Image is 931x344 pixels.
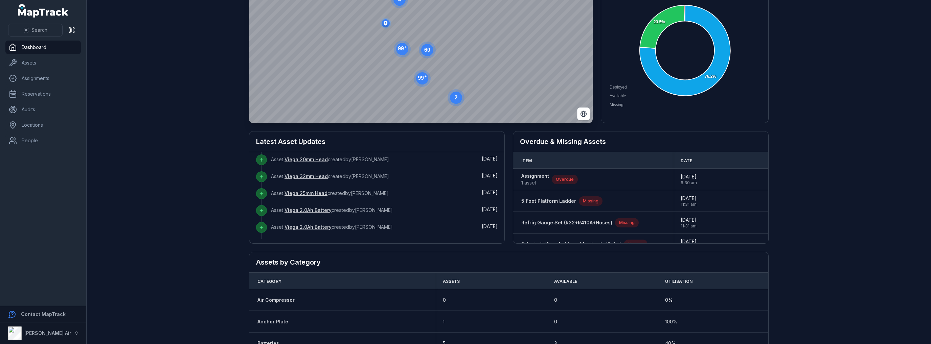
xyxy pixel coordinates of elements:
[521,158,532,164] span: Item
[8,24,63,36] button: Search
[443,318,445,325] span: 1
[482,206,498,212] span: [DATE]
[271,173,389,179] span: Asset created by [PERSON_NAME]
[665,279,692,284] span: Utilisation
[681,217,697,223] span: [DATE]
[681,238,697,245] span: [DATE]
[256,239,298,253] button: Show more
[5,87,81,101] a: Reservations
[21,311,66,317] strong: Contact MapTrack
[443,279,460,284] span: Assets
[257,318,288,325] a: Anchor Plate
[665,318,678,325] span: 100 %
[615,218,639,227] div: Missing
[681,195,697,202] span: [DATE]
[257,297,295,303] a: Air Compressor
[681,238,697,250] time: 8/13/2025, 11:31:22 AM
[5,72,81,85] a: Assignments
[521,179,549,186] span: 1 asset
[482,173,498,178] time: 8/21/2025, 4:42:06 PM
[577,107,590,120] button: Switch to Satellite View
[398,45,407,51] text: 99
[5,56,81,70] a: Assets
[285,224,332,230] a: Viega 2.0Ah Battery
[482,173,498,178] span: [DATE]
[5,41,81,54] a: Dashboard
[520,137,762,146] h2: Overdue & Missing Assets
[681,158,692,164] span: Date
[521,241,621,248] a: 8 foot platform ladder with wheels (3.4m)
[554,279,577,284] span: Available
[285,190,327,197] a: Viega 25mm Head
[482,156,498,162] span: [DATE]
[482,190,498,195] time: 8/21/2025, 4:41:11 PM
[482,223,498,229] span: [DATE]
[554,318,557,325] span: 0
[418,75,427,81] text: 99
[285,173,328,180] a: Viega 32mm Head
[610,94,626,98] span: Available
[271,156,389,162] span: Asset created by [PERSON_NAME]
[681,217,697,229] time: 8/13/2025, 11:31:22 AM
[285,156,328,163] a: Viega 20mm Head
[31,27,47,33] span: Search
[455,95,458,100] text: 2
[610,102,623,107] span: Missing
[579,196,603,206] div: Missing
[681,173,697,186] time: 8/22/2025, 6:30:00 AM
[521,198,576,204] a: 5 Foot Platform Ladder
[5,118,81,132] a: Locations
[482,206,498,212] time: 8/21/2025, 4:39:35 PM
[624,240,648,249] div: Missing
[681,223,697,229] span: 11:31 am
[681,195,697,207] time: 8/13/2025, 11:31:22 AM
[521,173,549,186] a: Assignment1 asset
[256,137,498,146] h2: Latest Asset Updates
[271,207,393,213] span: Asset created by [PERSON_NAME]
[681,173,697,180] span: [DATE]
[257,279,281,284] span: Category
[482,156,498,162] time: 8/21/2025, 4:42:51 PM
[271,190,389,196] span: Asset created by [PERSON_NAME]
[424,47,430,53] text: 60
[405,45,407,49] tspan: +
[552,175,578,184] div: Overdue
[521,219,612,226] a: Refrig Gauge Set (R32+R410A+Hoses)
[610,85,627,90] span: Deployed
[271,224,393,230] span: Asset created by [PERSON_NAME]
[256,257,762,267] h2: Assets by Category
[482,190,498,195] span: [DATE]
[681,180,697,186] span: 6:30 am
[443,297,446,303] span: 0
[554,297,557,303] span: 0
[5,134,81,147] a: People
[482,223,498,229] time: 8/21/2025, 4:38:14 PM
[18,4,69,18] a: MapTrack
[285,207,332,214] a: Viega 2.0Ah Battery
[665,297,673,303] span: 0 %
[5,103,81,116] a: Audits
[681,202,697,207] span: 11:31 am
[24,330,71,336] strong: [PERSON_NAME] Air
[521,173,549,179] strong: Assignment
[425,75,427,78] tspan: +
